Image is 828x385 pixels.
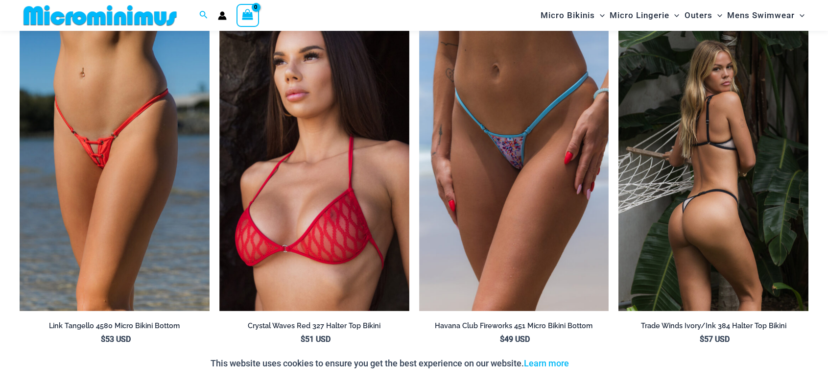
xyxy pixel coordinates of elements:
a: Trade Winds IvoryInk 384 Top 01Trade Winds IvoryInk 384 Top 469 Thong 03Trade Winds IvoryInk 384 ... [618,26,808,311]
span: Menu Toggle [669,3,679,28]
h2: Havana Club Fireworks 451 Micro Bikini Bottom [419,321,609,331]
span: Menu Toggle [595,3,605,28]
span: Micro Bikinis [541,3,595,28]
span: $ [500,335,504,344]
a: Havana Club Fireworks 451 MicroHavana Club Fireworks 312 Tri Top 451 Thong 02Havana Club Firework... [419,26,609,311]
bdi: 53 USD [101,335,131,344]
bdi: 49 USD [500,335,530,344]
a: Micro BikinisMenu ToggleMenu Toggle [538,3,607,28]
span: Outers [685,3,712,28]
a: Trade Winds Ivory/Ink 384 Halter Top Bikini [618,321,808,334]
img: Havana Club Fireworks 451 Micro [419,26,609,311]
nav: Site Navigation [537,1,808,29]
a: View Shopping Cart, empty [237,4,259,26]
a: Micro LingerieMenu ToggleMenu Toggle [607,3,682,28]
a: Account icon link [218,11,227,20]
span: Mens Swimwear [727,3,795,28]
span: Menu Toggle [712,3,722,28]
p: This website uses cookies to ensure you get the best experience on our website. [211,356,569,371]
img: Trade Winds IvoryInk 384 Top 469 Thong 03 [618,26,808,311]
span: Micro Lingerie [610,3,669,28]
a: Crystal Waves 327 Halter Top 01Crystal Waves 327 Halter Top 4149 Thong 01Crystal Waves 327 Halter... [219,26,409,311]
a: OutersMenu ToggleMenu Toggle [682,3,725,28]
span: $ [700,335,704,344]
h2: Trade Winds Ivory/Ink 384 Halter Top Bikini [618,321,808,331]
a: Learn more [524,358,569,368]
h2: Crystal Waves Red 327 Halter Top Bikini [219,321,409,331]
img: MM SHOP LOGO FLAT [20,4,181,26]
bdi: 57 USD [700,335,730,344]
span: $ [301,335,305,344]
img: Crystal Waves 327 Halter Top 01 [219,26,409,311]
a: Link Tangello 4580 Micro Bikini Bottom [20,321,210,334]
span: $ [101,335,105,344]
bdi: 51 USD [301,335,331,344]
button: Accept [576,352,618,375]
a: Crystal Waves Red 327 Halter Top Bikini [219,321,409,334]
a: Havana Club Fireworks 451 Micro Bikini Bottom [419,321,609,334]
h2: Link Tangello 4580 Micro Bikini Bottom [20,321,210,331]
span: Menu Toggle [795,3,804,28]
img: Link Tangello 4580 Micro 01 [20,26,210,311]
a: Search icon link [199,9,208,22]
a: Mens SwimwearMenu ToggleMenu Toggle [725,3,807,28]
a: Link Tangello 4580 Micro 01Link Tangello 4580 Micro 02Link Tangello 4580 Micro 02 [20,26,210,311]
